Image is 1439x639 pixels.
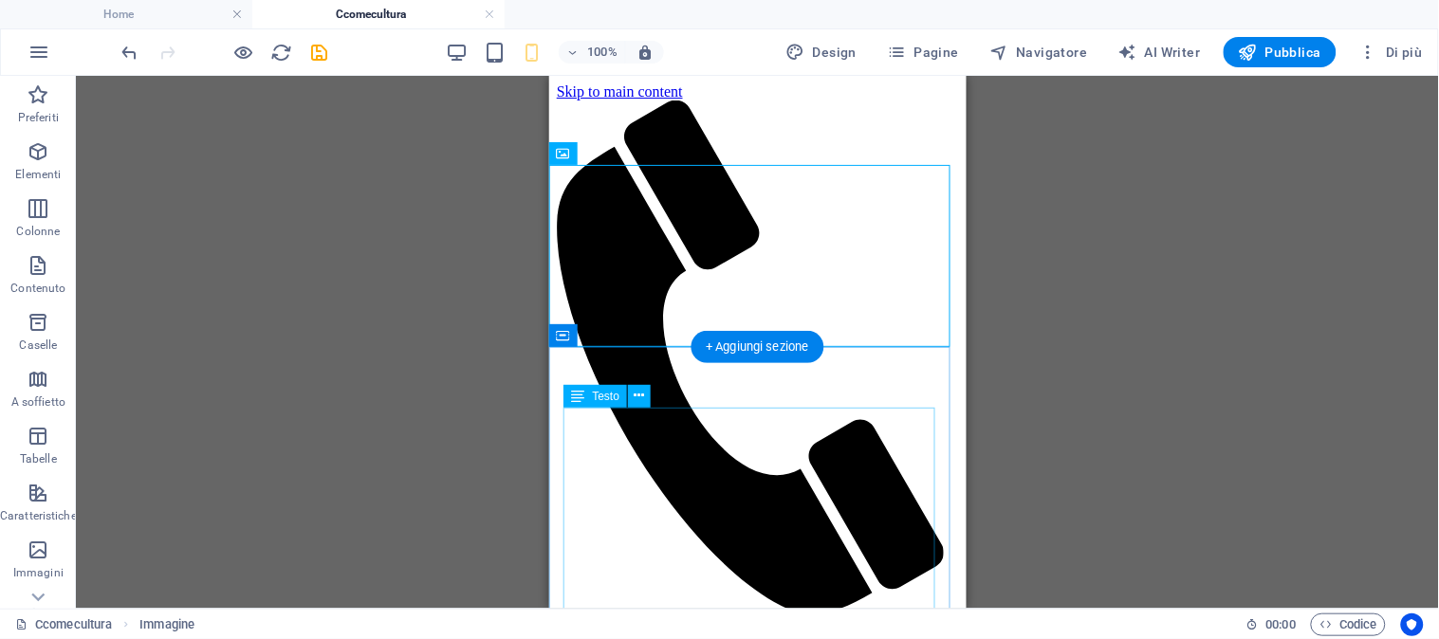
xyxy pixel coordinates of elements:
p: A soffietto [11,394,65,410]
p: Colonne [16,224,60,239]
p: Caselle [19,338,57,353]
nav: breadcrumb [139,613,194,636]
button: undo [119,41,141,64]
span: Di più [1359,43,1423,62]
span: : [1280,617,1282,631]
button: Navigatore [982,37,1095,67]
h6: Tempo sessione [1246,613,1297,636]
p: Contenuto [10,281,65,296]
p: Immagini [13,565,64,580]
h4: Ccomecultura [252,4,505,25]
span: 00 00 [1266,613,1296,636]
button: Design [779,37,865,67]
p: Elementi [15,167,61,182]
button: AI Writer [1111,37,1208,67]
button: Di più [1352,37,1430,67]
p: Preferiti [18,110,59,125]
i: Ricarica la pagina [271,42,293,64]
span: AI Writer [1118,43,1201,62]
span: Pagine [887,43,959,62]
button: save [308,41,331,64]
i: Salva (Ctrl+S) [309,42,331,64]
button: Pubblica [1224,37,1338,67]
span: Codice [1319,613,1377,636]
button: Usercentrics [1401,613,1424,636]
a: Skip to main content [8,8,134,24]
span: Pubblica [1239,43,1322,62]
div: + Aggiungi sezione [691,331,824,363]
span: Navigatore [989,43,1087,62]
i: Annulla: Sposta elementi (Ctrl+Z) [120,42,141,64]
button: reload [270,41,293,64]
p: Tabelle [20,451,57,466]
span: Design [786,43,858,62]
span: Fai clic per selezionare. Doppio clic per modificare [139,613,194,636]
button: Codice [1311,613,1386,636]
a: Fai clic per annullare la selezione. Doppio clic per aprire le pagine [15,613,112,636]
h6: 100% [587,41,618,64]
button: 100% [559,41,626,64]
button: Pagine [879,37,967,67]
span: Testo [592,391,619,402]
